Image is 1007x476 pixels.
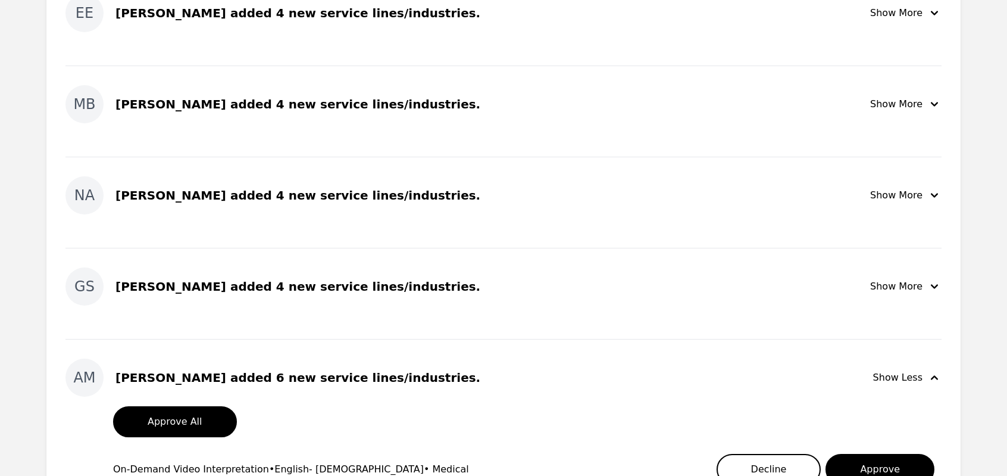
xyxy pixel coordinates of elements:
[74,186,95,205] span: NA
[115,278,480,295] div: [PERSON_NAME] added 4 new service lines/industries.
[870,6,942,20] div: Show More
[115,369,480,386] div: [PERSON_NAME] added 6 new service lines/industries.
[115,5,480,21] div: [PERSON_NAME] added 4 new service lines/industries.
[873,371,942,385] div: Show Less
[870,279,942,294] div: Show More
[870,85,942,123] button: Show More
[870,97,942,111] div: Show More
[115,187,480,204] div: [PERSON_NAME] added 4 new service lines/industries.
[873,359,942,397] button: Show Less
[870,267,942,306] button: Show More
[76,4,93,23] span: EE
[74,277,95,296] span: GS
[115,96,480,113] div: [PERSON_NAME] added 4 new service lines/industries.
[113,406,237,437] button: Approve All
[870,176,942,214] button: Show More
[870,188,942,203] div: Show More
[73,368,95,387] span: AM
[73,95,95,114] span: MB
